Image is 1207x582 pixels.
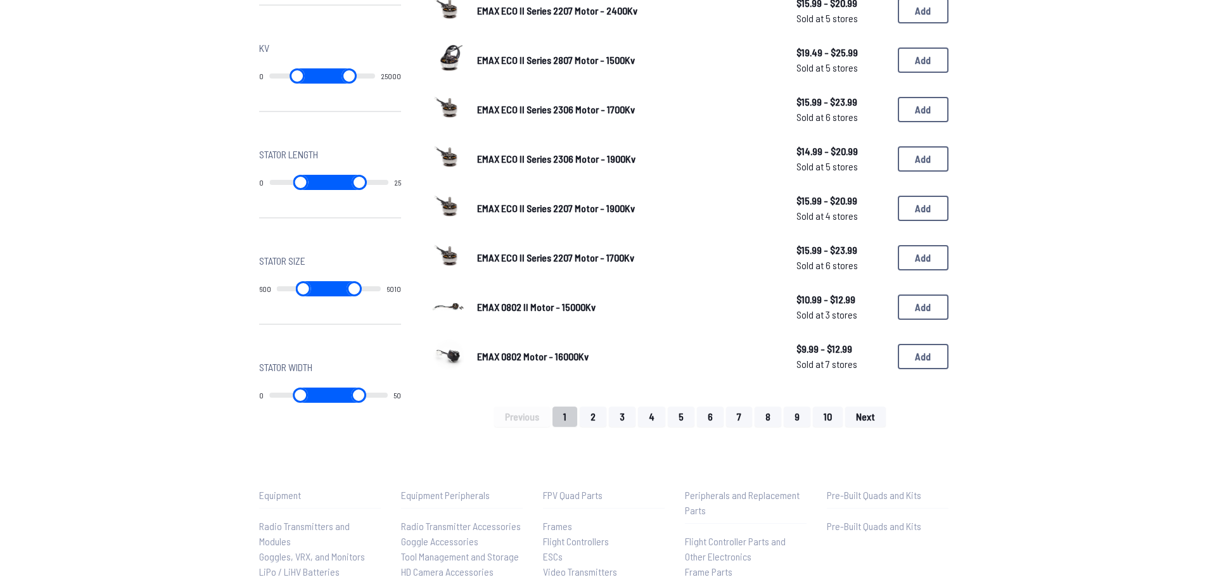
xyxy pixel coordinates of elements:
[394,177,401,187] output: 25
[259,566,340,578] span: LiPo / LiHV Batteries
[856,412,875,422] span: Next
[431,238,467,277] a: image
[796,243,888,258] span: $15.99 - $23.99
[796,45,888,60] span: $19.49 - $25.99
[543,550,563,562] span: ESCs
[431,337,467,372] img: image
[543,535,609,547] span: Flight Controllers
[259,177,264,187] output: 0
[259,549,381,564] a: Goggles, VRX, and Monitors
[259,284,271,294] output: 600
[796,11,888,26] span: Sold at 5 stores
[477,3,776,18] a: EMAX ECO II Series 2207 Motor - 2400Kv
[477,103,635,115] span: EMAX ECO II Series 2306 Motor - 1700Kv
[898,196,948,221] button: Add
[898,245,948,270] button: Add
[259,71,264,81] output: 0
[477,4,637,16] span: EMAX ECO II Series 2207 Motor - 2400Kv
[401,488,523,503] p: Equipment Peripherals
[401,520,521,532] span: Radio Transmitter Accessories
[796,208,888,224] span: Sold at 4 stores
[898,97,948,122] button: Add
[259,253,305,269] span: Stator Size
[898,344,948,369] button: Add
[796,258,888,273] span: Sold at 6 stores
[784,407,810,427] button: 9
[477,250,776,265] a: EMAX ECO II Series 2207 Motor - 1700Kv
[685,488,807,518] p: Peripherals and Replacement Parts
[827,488,948,503] p: Pre-Built Quads and Kits
[259,41,269,56] span: Kv
[259,488,381,503] p: Equipment
[898,146,948,172] button: Add
[477,300,776,315] a: EMAX 0802 II Motor - 15000Kv
[386,284,401,294] output: 6010
[431,189,467,224] img: image
[401,564,523,579] a: HD Camera Accessories
[431,41,467,76] img: image
[543,566,617,578] span: Video Transmitters
[477,301,596,313] span: EMAX 0802 II Motor - 15000Kv
[543,534,665,549] a: Flight Controllers
[755,407,781,427] button: 8
[638,407,665,427] button: 4
[259,519,381,549] a: Radio Transmitters and Modules
[796,144,888,159] span: $14.99 - $20.99
[259,147,318,162] span: Stator Length
[259,360,312,375] span: Stator Width
[685,566,732,578] span: Frame Parts
[796,110,888,125] span: Sold at 6 stores
[477,54,635,66] span: EMAX ECO II Series 2807 Motor - 1500Kv
[552,407,577,427] button: 1
[796,292,888,307] span: $10.99 - $12.99
[543,520,572,532] span: Frames
[685,534,807,564] a: Flight Controller Parts and Other Electronics
[796,60,888,75] span: Sold at 5 stores
[813,407,843,427] button: 10
[259,550,365,562] span: Goggles, VRX, and Monitors
[431,238,467,274] img: image
[401,519,523,534] a: Radio Transmitter Accessories
[259,520,350,547] span: Radio Transmitters and Modules
[609,407,635,427] button: 3
[477,202,635,214] span: EMAX ECO II Series 2207 Motor - 1900Kv
[477,251,634,263] span: EMAX ECO II Series 2207 Motor - 1700Kv
[431,337,467,376] a: image
[796,94,888,110] span: $15.99 - $23.99
[431,41,467,80] a: image
[726,407,752,427] button: 7
[845,407,886,427] button: Next
[685,564,807,579] a: Frame Parts
[401,550,519,562] span: Tool Management and Storage
[401,535,478,547] span: Goggle Accessories
[477,153,635,165] span: EMAX ECO II Series 2306 Motor - 1900Kv
[431,139,467,179] a: image
[401,566,494,578] span: HD Camera Accessories
[543,488,665,503] p: FPV Quad Parts
[796,341,888,357] span: $9.99 - $12.99
[431,288,467,323] img: image
[898,47,948,73] button: Add
[796,357,888,372] span: Sold at 7 stores
[827,520,921,532] span: Pre-Built Quads and Kits
[685,535,786,562] span: Flight Controller Parts and Other Electronics
[431,90,467,129] a: image
[431,90,467,125] img: image
[431,288,467,327] a: image
[431,139,467,175] img: image
[477,151,776,167] a: EMAX ECO II Series 2306 Motor - 1900Kv
[543,564,665,579] a: Video Transmitters
[668,407,694,427] button: 5
[401,549,523,564] a: Tool Management and Storage
[393,390,401,400] output: 50
[697,407,724,427] button: 6
[796,193,888,208] span: $15.99 - $20.99
[796,307,888,322] span: Sold at 3 stores
[477,53,776,68] a: EMAX ECO II Series 2807 Motor - 1500Kv
[827,519,948,534] a: Pre-Built Quads and Kits
[580,407,606,427] button: 2
[259,390,264,400] output: 0
[543,549,665,564] a: ESCs
[898,294,948,320] button: Add
[477,102,776,117] a: EMAX ECO II Series 2306 Motor - 1700Kv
